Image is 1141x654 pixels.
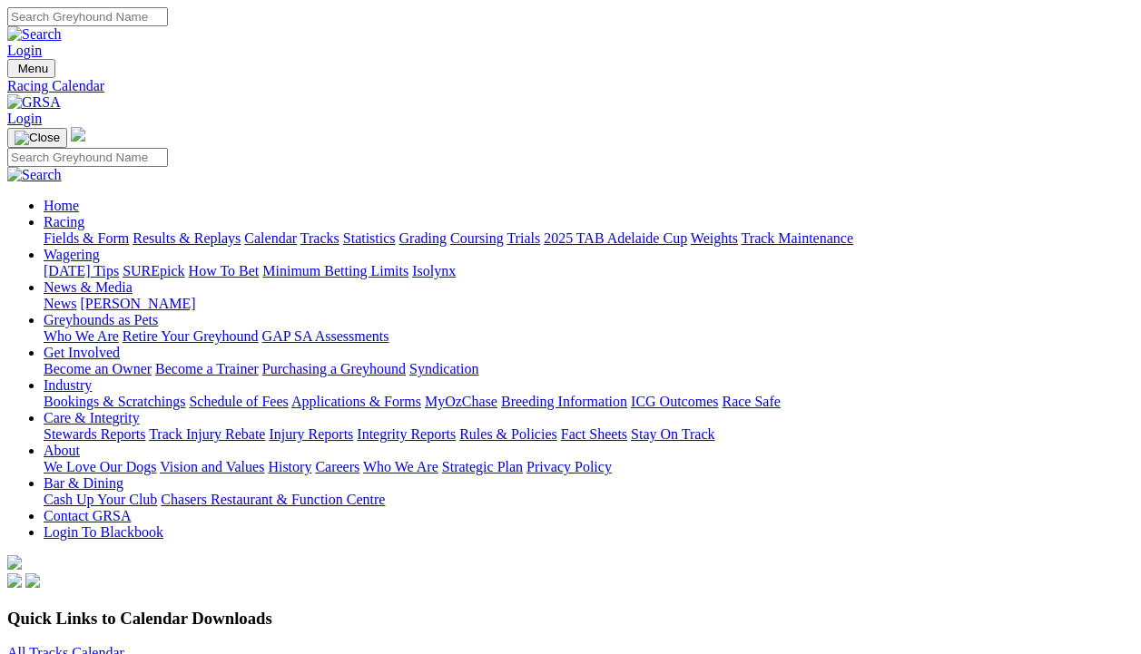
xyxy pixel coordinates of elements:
[133,230,241,246] a: Results & Replays
[742,230,853,246] a: Track Maintenance
[631,426,714,442] a: Stay On Track
[7,111,42,126] a: Login
[501,394,627,409] a: Breeding Information
[44,214,84,229] a: Racing
[44,296,1134,312] div: News & Media
[7,43,42,58] a: Login
[722,394,780,409] a: Race Safe
[44,328,1134,345] div: Greyhounds as Pets
[399,230,447,246] a: Grading
[7,78,1134,94] a: Racing Calendar
[343,230,396,246] a: Statistics
[155,361,259,376] a: Become a Trainer
[189,263,260,278] a: How To Bet
[7,59,55,78] button: Toggle navigation
[18,62,48,75] span: Menu
[262,361,406,376] a: Purchasing a Greyhound
[300,230,339,246] a: Tracks
[123,263,184,278] a: SUREpick
[44,426,145,442] a: Stewards Reports
[357,426,456,442] a: Integrity Reports
[691,230,738,246] a: Weights
[262,263,408,278] a: Minimum Betting Limits
[442,459,523,474] a: Strategic Plan
[7,26,62,43] img: Search
[80,296,195,311] a: [PERSON_NAME]
[561,426,627,442] a: Fact Sheets
[71,127,85,142] img: logo-grsa-white.png
[363,459,438,474] a: Who We Are
[44,410,140,425] a: Care & Integrity
[44,279,133,295] a: News & Media
[7,7,168,26] input: Search
[44,198,79,213] a: Home
[44,296,76,311] a: News
[44,312,158,327] a: Greyhounds as Pets
[409,361,478,376] a: Syndication
[44,361,1134,377] div: Get Involved
[44,247,100,262] a: Wagering
[291,394,421,409] a: Applications & Forms
[44,394,185,409] a: Bookings & Scratchings
[44,345,120,360] a: Get Involved
[44,263,1134,279] div: Wagering
[262,328,389,344] a: GAP SA Assessments
[44,524,163,540] a: Login To Blackbook
[15,131,60,145] img: Close
[544,230,687,246] a: 2025 TAB Adelaide Cup
[44,492,157,507] a: Cash Up Your Club
[7,167,62,183] img: Search
[25,573,40,588] img: twitter.svg
[459,426,557,442] a: Rules & Policies
[631,394,718,409] a: ICG Outcomes
[44,328,119,344] a: Who We Are
[315,459,359,474] a: Careers
[44,377,92,393] a: Industry
[44,475,123,491] a: Bar & Dining
[44,230,1134,247] div: Racing
[44,361,152,376] a: Become an Owner
[44,263,119,278] a: [DATE] Tips
[507,230,540,246] a: Trials
[7,573,22,588] img: facebook.svg
[412,263,456,278] a: Isolynx
[44,459,1134,475] div: About
[161,492,385,507] a: Chasers Restaurant & Function Centre
[44,443,80,458] a: About
[44,394,1134,410] div: Industry
[450,230,504,246] a: Coursing
[7,609,1134,629] h3: Quick Links to Calendar Downloads
[44,426,1134,443] div: Care & Integrity
[244,230,297,246] a: Calendar
[7,555,22,570] img: logo-grsa-white.png
[7,148,168,167] input: Search
[425,394,497,409] a: MyOzChase
[268,459,311,474] a: History
[44,230,129,246] a: Fields & Form
[7,128,67,148] button: Toggle navigation
[44,492,1134,508] div: Bar & Dining
[269,426,353,442] a: Injury Reports
[160,459,264,474] a: Vision and Values
[44,508,131,523] a: Contact GRSA
[7,94,61,111] img: GRSA
[189,394,288,409] a: Schedule of Fees
[123,328,259,344] a: Retire Your Greyhound
[149,426,265,442] a: Track Injury Rebate
[526,459,612,474] a: Privacy Policy
[44,459,156,474] a: We Love Our Dogs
